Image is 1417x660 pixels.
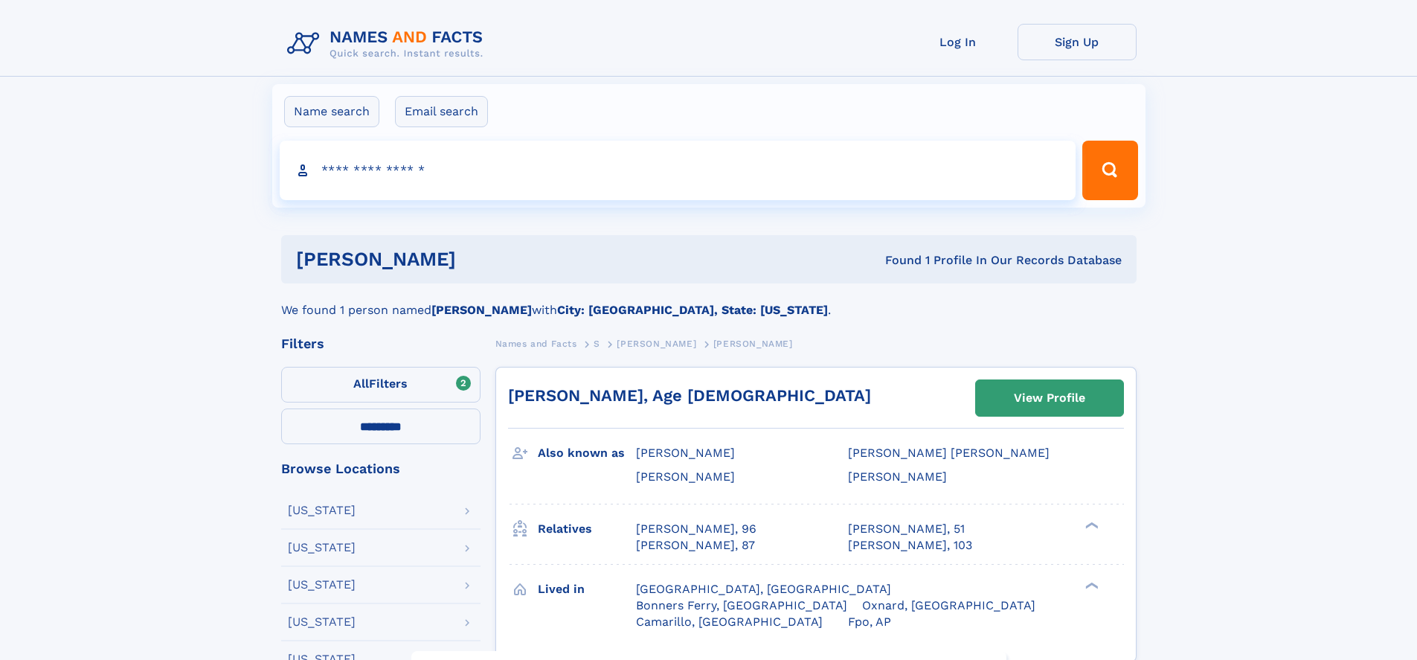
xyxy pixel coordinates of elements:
span: [PERSON_NAME] [PERSON_NAME] [848,446,1050,460]
span: Oxnard, [GEOGRAPHIC_DATA] [862,598,1035,612]
div: View Profile [1014,381,1085,415]
a: [PERSON_NAME], 96 [636,521,756,537]
span: [PERSON_NAME] [713,339,793,349]
div: We found 1 person named with . [281,283,1137,319]
a: [PERSON_NAME] [617,334,696,353]
a: Names and Facts [495,334,577,353]
h3: Also known as [538,440,636,466]
span: [GEOGRAPHIC_DATA], [GEOGRAPHIC_DATA] [636,582,891,596]
div: ❯ [1082,520,1099,530]
span: [PERSON_NAME] [617,339,696,349]
b: City: [GEOGRAPHIC_DATA], State: [US_STATE] [557,303,828,317]
a: S [594,334,600,353]
label: Email search [395,96,488,127]
span: Camarillo, [GEOGRAPHIC_DATA] [636,615,823,629]
label: Filters [281,367,481,403]
a: [PERSON_NAME], 87 [636,537,755,554]
div: Filters [281,337,481,350]
div: [US_STATE] [288,616,356,628]
span: All [353,377,369,391]
a: Log In [899,24,1018,60]
span: [PERSON_NAME] [848,470,947,484]
a: [PERSON_NAME], Age [DEMOGRAPHIC_DATA] [508,386,871,405]
span: S [594,339,600,349]
h3: Relatives [538,516,636,542]
div: [US_STATE] [288,579,356,591]
span: Bonners Ferry, [GEOGRAPHIC_DATA] [636,598,847,612]
span: [PERSON_NAME] [636,446,735,460]
a: [PERSON_NAME], 51 [848,521,965,537]
h1: [PERSON_NAME] [296,250,671,269]
a: Sign Up [1018,24,1137,60]
a: [PERSON_NAME], 103 [848,537,972,554]
div: ❯ [1082,580,1099,590]
a: View Profile [976,380,1123,416]
h3: Lived in [538,577,636,602]
span: [PERSON_NAME] [636,470,735,484]
div: Found 1 Profile In Our Records Database [670,252,1122,269]
div: [US_STATE] [288,504,356,516]
div: Browse Locations [281,462,481,475]
div: [US_STATE] [288,542,356,554]
button: Search Button [1082,141,1137,200]
input: search input [280,141,1076,200]
span: Fpo, AP [848,615,891,629]
b: [PERSON_NAME] [431,303,532,317]
img: Logo Names and Facts [281,24,495,64]
label: Name search [284,96,379,127]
